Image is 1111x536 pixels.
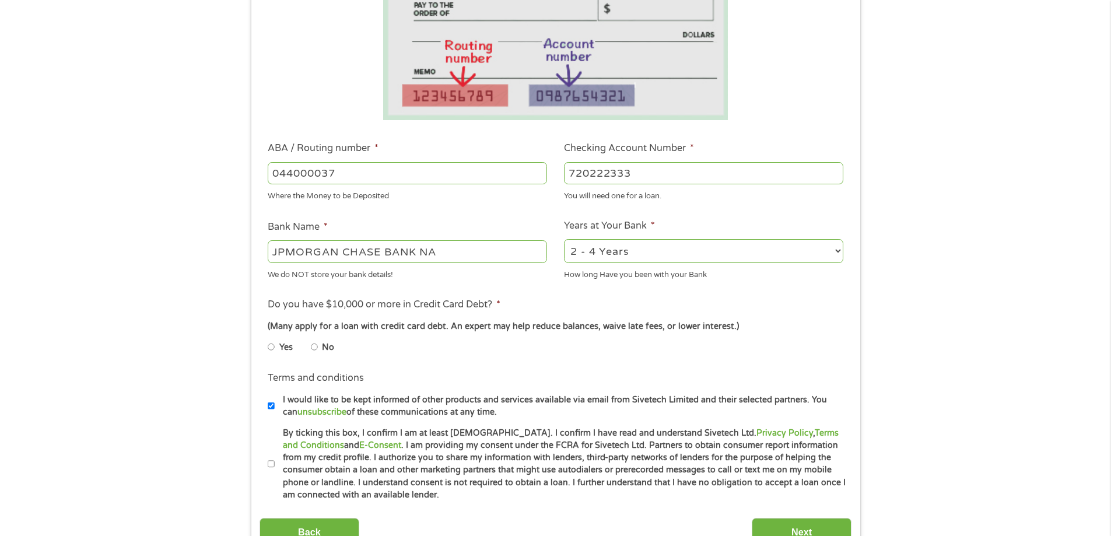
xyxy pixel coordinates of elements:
a: Privacy Policy [756,428,813,438]
input: 345634636 [564,162,843,184]
div: Where the Money to be Deposited [268,187,547,202]
label: Checking Account Number [564,142,694,155]
div: How long Have you been with your Bank [564,265,843,281]
label: Do you have $10,000 or more in Credit Card Debt? [268,299,500,311]
label: I would like to be kept informed of other products and services available via email from Sivetech... [275,394,847,419]
label: Terms and conditions [268,372,364,384]
input: 263177916 [268,162,547,184]
label: ABA / Routing number [268,142,378,155]
a: E-Consent [359,440,401,450]
label: Years at Your Bank [564,220,655,232]
div: (Many apply for a loan with credit card debt. An expert may help reduce balances, waive late fees... [268,320,843,333]
div: We do NOT store your bank details! [268,265,547,281]
a: unsubscribe [297,407,346,417]
a: Terms and Conditions [283,428,839,450]
label: Yes [279,341,293,354]
label: By ticking this box, I confirm I am at least [DEMOGRAPHIC_DATA]. I confirm I have read and unders... [275,427,847,502]
label: Bank Name [268,221,328,233]
div: You will need one for a loan. [564,187,843,202]
label: No [322,341,334,354]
